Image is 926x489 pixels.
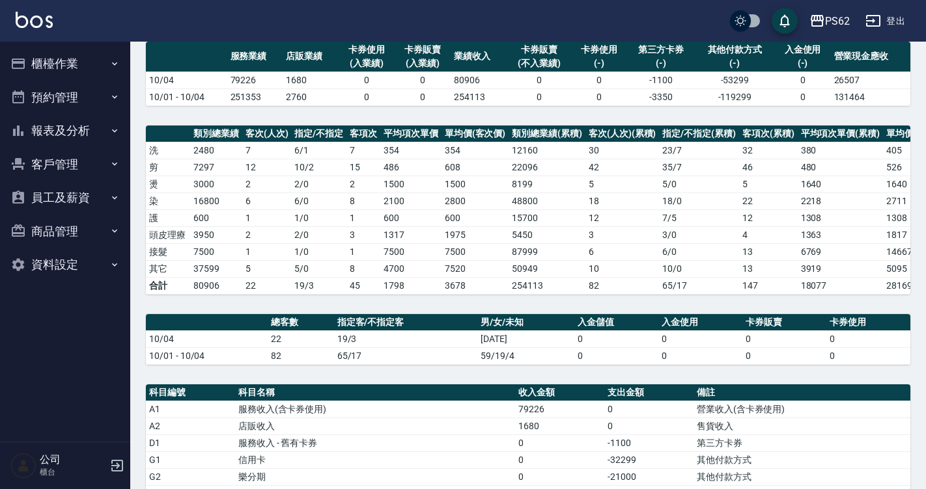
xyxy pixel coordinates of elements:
[831,42,911,72] th: 營業現金應收
[772,8,798,34] button: save
[5,148,125,181] button: 客戶管理
[380,176,442,192] td: 1500
[442,176,509,192] td: 1500
[242,209,292,226] td: 1
[659,226,739,243] td: 3 / 0
[604,417,694,434] td: 0
[190,260,242,277] td: 37599
[346,226,380,243] td: 3
[739,159,798,176] td: 46
[585,277,660,294] td: 82
[146,330,268,347] td: 10/04
[346,209,380,226] td: 1
[775,72,831,88] td: 0
[694,434,910,451] td: 第三方卡券
[442,126,509,142] th: 單均價(客次價)
[509,159,585,176] td: 22096
[739,126,798,142] th: 客項次(累積)
[146,451,235,468] td: G1
[235,468,516,485] td: 樂分期
[334,314,478,331] th: 指定客/不指定客
[146,142,190,159] td: 洗
[739,260,798,277] td: 13
[146,417,235,434] td: A2
[451,72,507,88] td: 80906
[698,43,771,57] div: 其他付款方式
[778,43,828,57] div: 入金使用
[346,243,380,260] td: 1
[242,192,292,209] td: 6
[798,176,884,192] td: 1640
[291,142,346,159] td: 6 / 1
[574,57,624,70] div: (-)
[659,126,739,142] th: 指定/不指定(累積)
[860,9,910,33] button: 登出
[291,277,346,294] td: 19/3
[571,72,627,88] td: 0
[604,401,694,417] td: 0
[442,277,509,294] td: 3678
[242,126,292,142] th: 客次(人次)
[739,142,798,159] td: 32
[235,451,516,468] td: 信用卡
[146,277,190,294] td: 合計
[826,314,910,331] th: 卡券使用
[451,88,507,105] td: 254113
[291,260,346,277] td: 5 / 0
[190,226,242,243] td: 3950
[695,72,774,88] td: -53299
[346,277,380,294] td: 45
[283,72,339,88] td: 1680
[742,330,826,347] td: 0
[146,347,268,364] td: 10/01 - 10/04
[346,126,380,142] th: 客項次
[659,159,739,176] td: 35 / 7
[283,42,339,72] th: 店販業績
[694,401,910,417] td: 營業收入(含卡券使用)
[442,209,509,226] td: 600
[694,384,910,401] th: 備註
[509,243,585,260] td: 87999
[442,226,509,243] td: 1975
[190,142,242,159] td: 2480
[574,43,624,57] div: 卡券使用
[5,81,125,114] button: 預約管理
[778,57,828,70] div: (-)
[659,176,739,192] td: 5 / 0
[146,314,910,365] table: a dense table
[509,126,585,142] th: 類別總業績(累積)
[698,57,771,70] div: (-)
[574,314,658,331] th: 入金儲值
[659,192,739,209] td: 18 / 0
[227,88,283,105] td: 251353
[831,88,911,105] td: 131464
[291,209,346,226] td: 1 / 0
[342,43,391,57] div: 卡券使用
[190,243,242,260] td: 7500
[346,192,380,209] td: 8
[585,243,660,260] td: 6
[477,347,574,364] td: 59/19/4
[380,126,442,142] th: 平均項次單價
[5,114,125,148] button: 報表及分析
[380,142,442,159] td: 354
[694,451,910,468] td: 其他付款方式
[585,260,660,277] td: 10
[146,468,235,485] td: G2
[380,192,442,209] td: 2100
[146,42,910,106] table: a dense table
[346,142,380,159] td: 7
[659,142,739,159] td: 23 / 7
[509,192,585,209] td: 48800
[658,314,742,331] th: 入金使用
[442,243,509,260] td: 7500
[5,47,125,81] button: 櫃檯作業
[604,384,694,401] th: 支出金額
[659,243,739,260] td: 6 / 0
[146,226,190,243] td: 頭皮理療
[442,192,509,209] td: 2800
[585,126,660,142] th: 客次(人次)(累積)
[146,88,227,105] td: 10/01 - 10/04
[627,88,695,105] td: -3350
[515,401,604,417] td: 79226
